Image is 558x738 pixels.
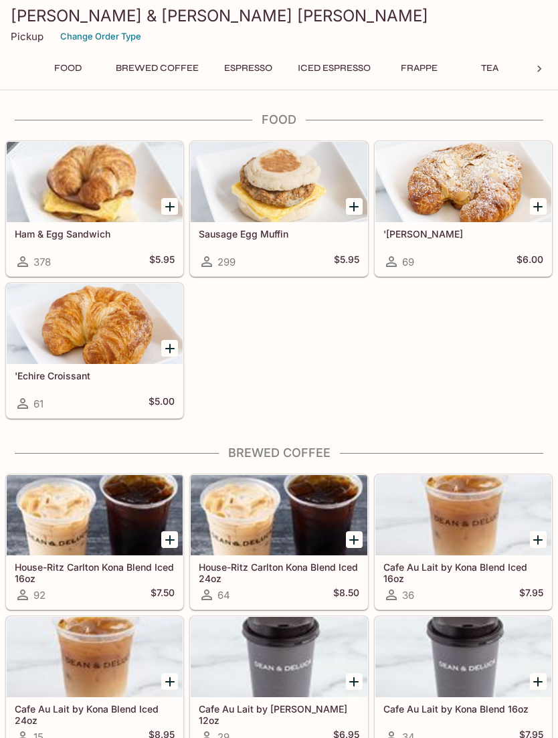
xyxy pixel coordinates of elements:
h5: Cafe Au Lait by Kona Blend Iced 16oz [383,561,543,583]
h5: $6.00 [517,254,543,270]
span: 69 [402,256,414,268]
button: Add House-Ritz Carlton Kona Blend Iced 16oz [161,531,178,548]
div: House-Ritz Carlton Kona Blend Iced 16oz [7,475,183,555]
button: Frappe [389,59,449,78]
span: 64 [217,589,230,602]
h4: Brewed Coffee [5,446,553,460]
div: House-Ritz Carlton Kona Blend Iced 24oz [191,475,367,555]
h5: Ham & Egg Sandwich [15,228,175,240]
a: House-Ritz Carlton Kona Blend Iced 16oz92$7.50 [6,474,183,610]
h5: $7.50 [151,587,175,603]
button: Add Cafe Au Lait by Kona Blend Iced 16oz [530,531,547,548]
h5: $5.95 [334,254,359,270]
h3: [PERSON_NAME] & [PERSON_NAME] [PERSON_NAME] [11,5,547,26]
h5: Cafe Au Lait by Kona Blend 16oz [383,703,543,715]
div: 'Echire Croissant [7,284,183,364]
h5: $5.95 [149,254,175,270]
span: 299 [217,256,236,268]
a: Sausage Egg Muffin299$5.95 [190,141,367,276]
a: House-Ritz Carlton Kona Blend Iced 24oz64$8.50 [190,474,367,610]
h5: 'Echire Croissant [15,370,175,381]
button: Add Cafe Au Lait by Kona Blend Iced 24oz [161,673,178,690]
button: Add Cafe Au Lait by Kona Blend 12oz [346,673,363,690]
h5: $5.00 [149,395,175,411]
button: Add Ham & Egg Sandwich [161,198,178,215]
h5: $7.95 [519,587,543,603]
span: 36 [402,589,414,602]
div: Cafe Au Lait by Kona Blend 16oz [375,617,551,697]
button: Tea [460,59,520,78]
button: Brewed Coffee [108,59,206,78]
button: Add Cafe Au Lait by Kona Blend 16oz [530,673,547,690]
div: 'Echire Almond Croissant [375,142,551,222]
div: Cafe Au Lait by Kona Blend 12oz [191,617,367,697]
button: Iced Espresso [290,59,378,78]
span: 61 [33,397,43,410]
h5: Cafe Au Lait by [PERSON_NAME] 12oz [199,703,359,725]
a: Ham & Egg Sandwich378$5.95 [6,141,183,276]
div: Sausage Egg Muffin [191,142,367,222]
h5: House-Ritz Carlton Kona Blend Iced 16oz [15,561,175,583]
h5: '[PERSON_NAME] [383,228,543,240]
button: Add 'Echire Croissant [161,340,178,357]
button: Food [37,59,98,78]
h4: Food [5,112,553,127]
button: Espresso [217,59,280,78]
button: Add Sausage Egg Muffin [346,198,363,215]
h5: Cafe Au Lait by Kona Blend Iced 24oz [15,703,175,725]
span: 378 [33,256,51,268]
h5: House-Ritz Carlton Kona Blend Iced 24oz [199,561,359,583]
h5: $8.50 [333,587,359,603]
button: Add 'Echire Almond Croissant [530,198,547,215]
h5: Sausage Egg Muffin [199,228,359,240]
div: Cafe Au Lait by Kona Blend Iced 16oz [375,475,551,555]
div: Ham & Egg Sandwich [7,142,183,222]
span: 92 [33,589,45,602]
button: Change Order Type [54,26,147,47]
button: Add House-Ritz Carlton Kona Blend Iced 24oz [346,531,363,548]
div: Cafe Au Lait by Kona Blend Iced 24oz [7,617,183,697]
p: Pickup [11,30,43,43]
a: Cafe Au Lait by Kona Blend Iced 16oz36$7.95 [375,474,552,610]
a: 'Echire Croissant61$5.00 [6,283,183,418]
a: '[PERSON_NAME]69$6.00 [375,141,552,276]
